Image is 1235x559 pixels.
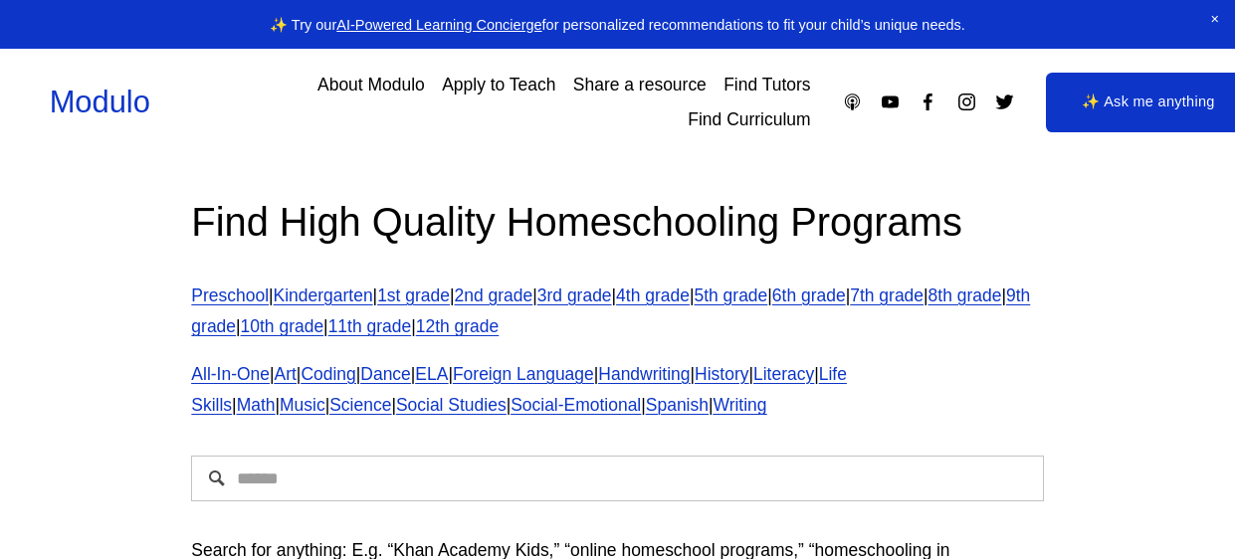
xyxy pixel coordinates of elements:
a: Kindergarten [274,285,373,305]
a: Music [280,395,325,415]
a: 12th grade [416,316,500,336]
a: 10th grade [241,316,324,336]
a: AI-Powered Learning Concierge [336,17,541,33]
a: Writing [713,395,766,415]
a: Share a resource [573,68,707,102]
a: YouTube [880,92,901,112]
a: Modulo [50,85,150,119]
a: 3rd grade [537,285,612,305]
a: Spanish [646,395,709,415]
a: Find Curriculum [688,102,810,137]
a: 5th grade [694,285,767,305]
a: About Modulo [317,68,425,102]
a: 8th grade [928,285,1002,305]
a: Facebook [918,92,938,112]
a: 6th grade [772,285,846,305]
a: 2nd grade [455,285,533,305]
a: ELA [415,364,448,384]
a: Social Studies [396,395,507,415]
a: 4th grade [616,285,690,305]
a: Foreign Language [453,364,594,384]
a: Apply to Teach [442,68,555,102]
a: Preschool [191,285,269,305]
h2: Find High Quality Homeschooling Programs [191,196,1043,248]
input: Search [191,456,1043,501]
a: Social-Emotional [511,395,641,415]
a: Coding [301,364,355,384]
a: Dance [360,364,411,384]
a: Art [275,364,297,384]
a: All-In-One [191,364,270,384]
a: Science [329,395,391,415]
a: Math [237,395,276,415]
a: 7th grade [850,285,924,305]
p: | | | | | | | | | | | | | | | | [191,359,1043,422]
a: Apple Podcasts [842,92,863,112]
p: | | | | | | | | | | | | | [191,280,1043,343]
a: History [695,364,748,384]
a: 1st grade [377,285,450,305]
a: 11th grade [328,316,412,336]
a: Twitter [994,92,1015,112]
a: Instagram [956,92,977,112]
a: Find Tutors [723,68,810,102]
a: Literacy [753,364,814,384]
a: Handwriting [598,364,690,384]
